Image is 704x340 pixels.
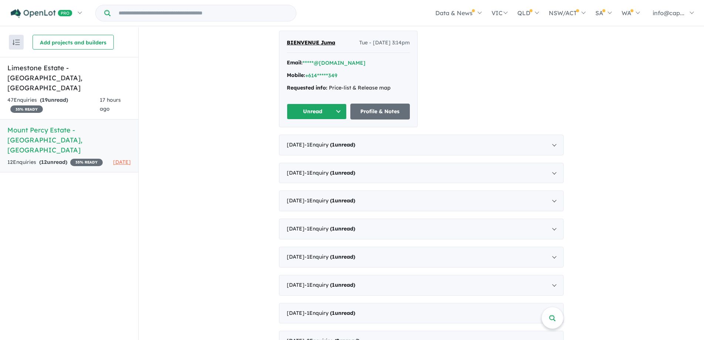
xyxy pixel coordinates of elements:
[279,219,564,239] div: [DATE]
[287,84,410,92] div: Price-list & Release map
[70,159,103,166] span: 35 % READY
[332,169,335,176] span: 1
[279,303,564,324] div: [DATE]
[100,97,121,112] span: 17 hours ago
[287,59,303,66] strong: Email:
[279,275,564,296] div: [DATE]
[287,39,335,46] span: BIENVENUE Juma
[305,225,355,232] span: - 1 Enquir y
[279,191,564,211] div: [DATE]
[33,35,114,50] button: Add projects and builders
[332,141,335,148] span: 1
[11,9,72,18] img: Openlot PRO Logo White
[279,135,564,155] div: [DATE]
[330,282,355,288] strong: ( unread)
[305,253,355,260] span: - 1 Enquir y
[330,253,355,260] strong: ( unread)
[330,197,355,204] strong: ( unread)
[287,84,327,91] strong: Requested info:
[330,310,355,316] strong: ( unread)
[7,96,100,114] div: 47 Enquir ies
[332,282,335,288] span: 1
[279,163,564,184] div: [DATE]
[41,159,47,165] span: 12
[13,40,20,45] img: sort.svg
[39,159,67,165] strong: ( unread)
[305,310,355,316] span: - 1 Enquir y
[305,141,355,148] span: - 1 Enquir y
[332,197,335,204] span: 1
[305,197,355,204] span: - 1 Enquir y
[330,141,355,148] strong: ( unread)
[330,225,355,232] strong: ( unread)
[332,310,335,316] span: 1
[330,169,355,176] strong: ( unread)
[42,97,48,103] span: 19
[287,72,305,78] strong: Mobile:
[7,63,131,93] h5: Limestone Estate - [GEOGRAPHIC_DATA] , [GEOGRAPHIC_DATA]
[359,38,410,47] span: Tue - [DATE] 3:14pm
[332,225,335,232] span: 1
[305,282,355,288] span: - 1 Enquir y
[113,159,131,165] span: [DATE]
[653,9,684,17] span: info@cap...
[7,125,131,155] h5: Mount Percy Estate - [GEOGRAPHIC_DATA] , [GEOGRAPHIC_DATA]
[40,97,68,103] strong: ( unread)
[279,247,564,267] div: [DATE]
[332,253,335,260] span: 1
[7,158,103,167] div: 12 Enquir ies
[287,38,335,47] a: BIENVENUE Juma
[350,104,410,119] a: Profile & Notes
[305,169,355,176] span: - 1 Enquir y
[10,105,43,113] span: 35 % READY
[112,5,295,21] input: Try estate name, suburb, builder or developer
[287,104,347,119] button: Unread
